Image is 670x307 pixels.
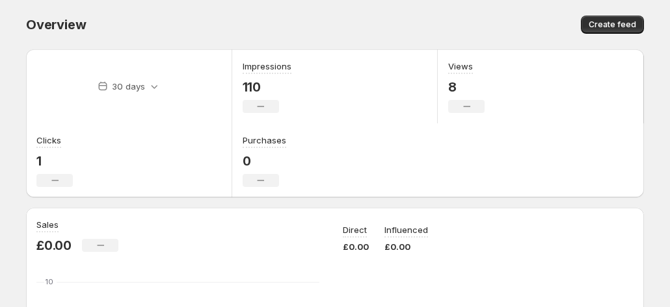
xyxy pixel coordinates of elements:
[343,240,369,253] p: £0.00
[36,134,61,147] h3: Clicks
[46,277,53,286] text: 10
[243,153,286,169] p: 0
[36,153,73,169] p: 1
[448,60,473,73] h3: Views
[112,80,145,93] p: 30 days
[26,17,86,32] span: Overview
[581,16,644,34] button: Create feed
[36,238,72,253] p: £0.00
[243,79,291,95] p: 110
[448,79,485,95] p: 8
[589,19,636,30] span: Create feed
[384,223,428,236] p: Influenced
[243,134,286,147] h3: Purchases
[36,218,59,231] h3: Sales
[384,240,428,253] p: £0.00
[343,223,367,236] p: Direct
[243,60,291,73] h3: Impressions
